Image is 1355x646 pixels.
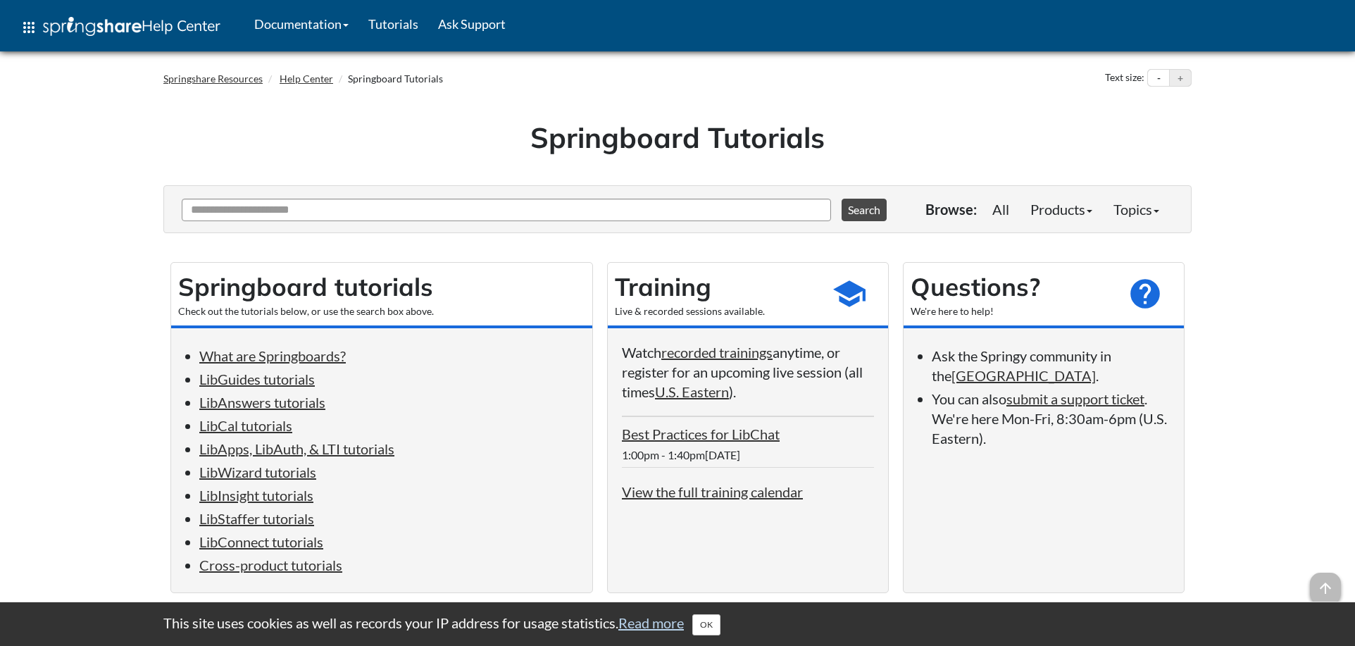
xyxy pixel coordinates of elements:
[832,276,867,311] span: school
[199,510,314,527] a: LibStaffer tutorials
[911,304,1113,318] div: We're here to help!
[244,6,358,42] a: Documentation
[199,440,394,457] a: LibApps, LibAuth, & LTI tutorials
[1170,70,1191,87] button: Increase text size
[199,557,342,573] a: Cross-product tutorials
[1310,573,1341,604] span: arrow_upward
[622,426,780,442] a: Best Practices for LibChat
[1128,276,1163,311] span: help
[932,346,1170,385] li: Ask the Springy community in the .
[1102,69,1147,87] div: Text size:
[661,344,773,361] a: recorded trainings
[174,118,1181,157] h1: Springboard Tutorials
[1103,195,1170,223] a: Topics
[615,304,818,318] div: Live & recorded sessions available.
[428,6,516,42] a: Ask Support
[199,371,315,387] a: LibGuides tutorials
[142,16,220,35] span: Help Center
[622,342,874,402] p: Watch anytime, or register for an upcoming live session (all times ).
[149,613,1206,635] div: This site uses cookies as well as records your IP address for usage statistics.
[615,270,818,304] h2: Training
[622,448,740,461] span: 1:00pm - 1:40pm[DATE]
[655,383,729,400] a: U.S. Eastern
[199,487,313,504] a: LibInsight tutorials
[692,614,720,635] button: Close
[951,367,1096,384] a: [GEOGRAPHIC_DATA]
[199,464,316,480] a: LibWizard tutorials
[1020,195,1103,223] a: Products
[11,6,230,49] a: apps Help Center
[199,394,325,411] a: LibAnswers tutorials
[335,72,443,86] li: Springboard Tutorials
[20,19,37,36] span: apps
[618,614,684,631] a: Read more
[982,195,1020,223] a: All
[199,417,292,434] a: LibCal tutorials
[43,17,142,36] img: Springshare
[280,73,333,85] a: Help Center
[622,483,803,500] a: View the full training calendar
[163,73,263,85] a: Springshare Resources
[911,270,1113,304] h2: Questions?
[1148,70,1169,87] button: Decrease text size
[925,199,977,219] p: Browse:
[1006,390,1144,407] a: submit a support ticket
[178,304,585,318] div: Check out the tutorials below, or use the search box above.
[199,347,346,364] a: What are Springboards?
[932,389,1170,448] li: You can also . We're here Mon-Fri, 8:30am-6pm (U.S. Eastern).
[1310,574,1341,591] a: arrow_upward
[199,533,323,550] a: LibConnect tutorials
[842,199,887,221] button: Search
[358,6,428,42] a: Tutorials
[178,270,585,304] h2: Springboard tutorials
